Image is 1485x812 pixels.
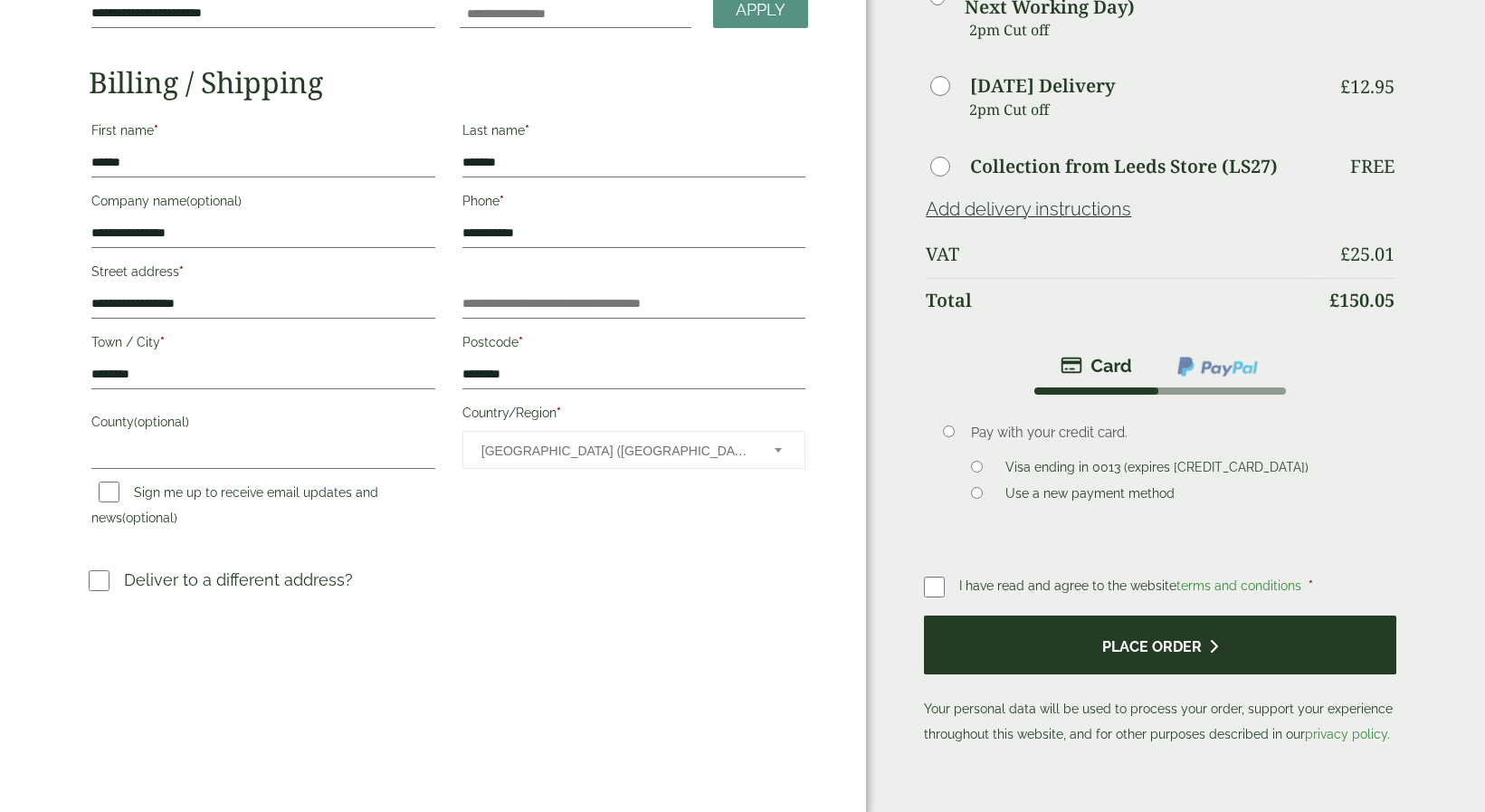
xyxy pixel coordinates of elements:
label: Town / City [91,330,434,360]
label: Use a new payment method [998,486,1182,506]
img: ppcp-gateway.png [1176,355,1260,378]
p: 2pm Cut off [969,96,1316,123]
abbr: required [179,264,184,279]
label: [DATE] Delivery [970,77,1115,95]
abbr: required [154,123,158,138]
abbr: required [519,335,523,349]
abbr: required [1309,578,1313,593]
span: (optional) [186,194,242,208]
h2: Billing / Shipping [89,65,808,100]
p: Pay with your credit card. [971,423,1368,443]
label: Country/Region [462,400,805,431]
label: Company name [91,188,434,219]
span: (optional) [134,415,189,429]
p: Your personal data will be used to process your order, support your experience throughout this we... [924,616,1395,747]
label: Phone [462,188,805,219]
span: £ [1329,288,1339,312]
button: Place order [924,616,1395,674]
input: Sign me up to receive email updates and news(optional) [99,482,119,502]
span: £ [1340,242,1350,266]
p: Free [1350,156,1395,177]
label: Collection from Leeds Store (LS27) [970,158,1278,176]
span: United Kingdom (UK) [481,432,750,470]
a: Add delivery instructions [926,198,1131,220]
abbr: required [525,123,529,138]
label: Sign me up to receive email updates and news [91,485,378,530]
label: Last name [462,118,805,148]
label: Visa ending in 0013 (expires [CREDIT_CARD_DATA]) [998,460,1316,480]
bdi: 150.05 [1329,288,1395,312]
span: I have read and agree to the website [959,578,1305,593]
a: privacy policy [1305,727,1387,741]
bdi: 25.01 [1340,242,1395,266]
label: Street address [91,259,434,290]
label: County [91,409,434,440]
a: terms and conditions [1176,578,1301,593]
abbr: required [557,406,561,420]
span: Country/Region [462,431,805,469]
label: Postcode [462,330,805,360]
p: 2pm Cut off [969,16,1316,43]
label: First name [91,118,434,148]
abbr: required [500,194,504,208]
span: (optional) [122,511,177,525]
bdi: 12.95 [1340,74,1395,99]
th: VAT [926,233,1316,276]
span: £ [1340,74,1350,99]
abbr: required [160,335,165,349]
th: Total [926,278,1316,322]
p: Deliver to a different address? [124,568,353,592]
img: stripe.png [1061,355,1132,377]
